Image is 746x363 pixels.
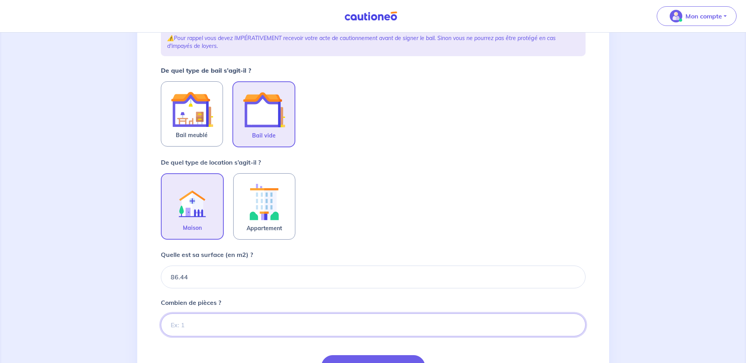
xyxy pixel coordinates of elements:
[161,158,261,167] p: De quel type de location s’agit-il ?
[176,130,208,140] span: Bail meublé
[167,34,579,50] p: ⚠️
[657,6,737,26] button: illu_account_valid_menu.svgMon compte
[247,224,282,233] span: Appartement
[670,10,682,22] img: illu_account_valid_menu.svg
[341,11,400,21] img: Cautioneo
[161,313,586,336] input: Ex: 1
[183,223,202,233] span: Maison
[243,88,285,131] img: illu_empty_lease.svg
[685,11,722,21] p: Mon compte
[167,35,556,49] em: Pour rappel vous devez IMPÉRATIVEMENT recevoir votre acte de cautionnement avant de signer le bai...
[161,250,253,259] p: Quelle est sa surface (en m2) ?
[161,66,251,74] strong: De quel type de bail s’agit-il ?
[171,180,214,223] img: illu_rent.svg
[161,298,221,307] p: Combien de pièces ?
[252,131,276,140] span: Bail vide
[161,266,586,288] input: Ex : 67
[171,88,213,130] img: illu_furnished_lease.svg
[243,180,286,224] img: illu_apartment.svg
